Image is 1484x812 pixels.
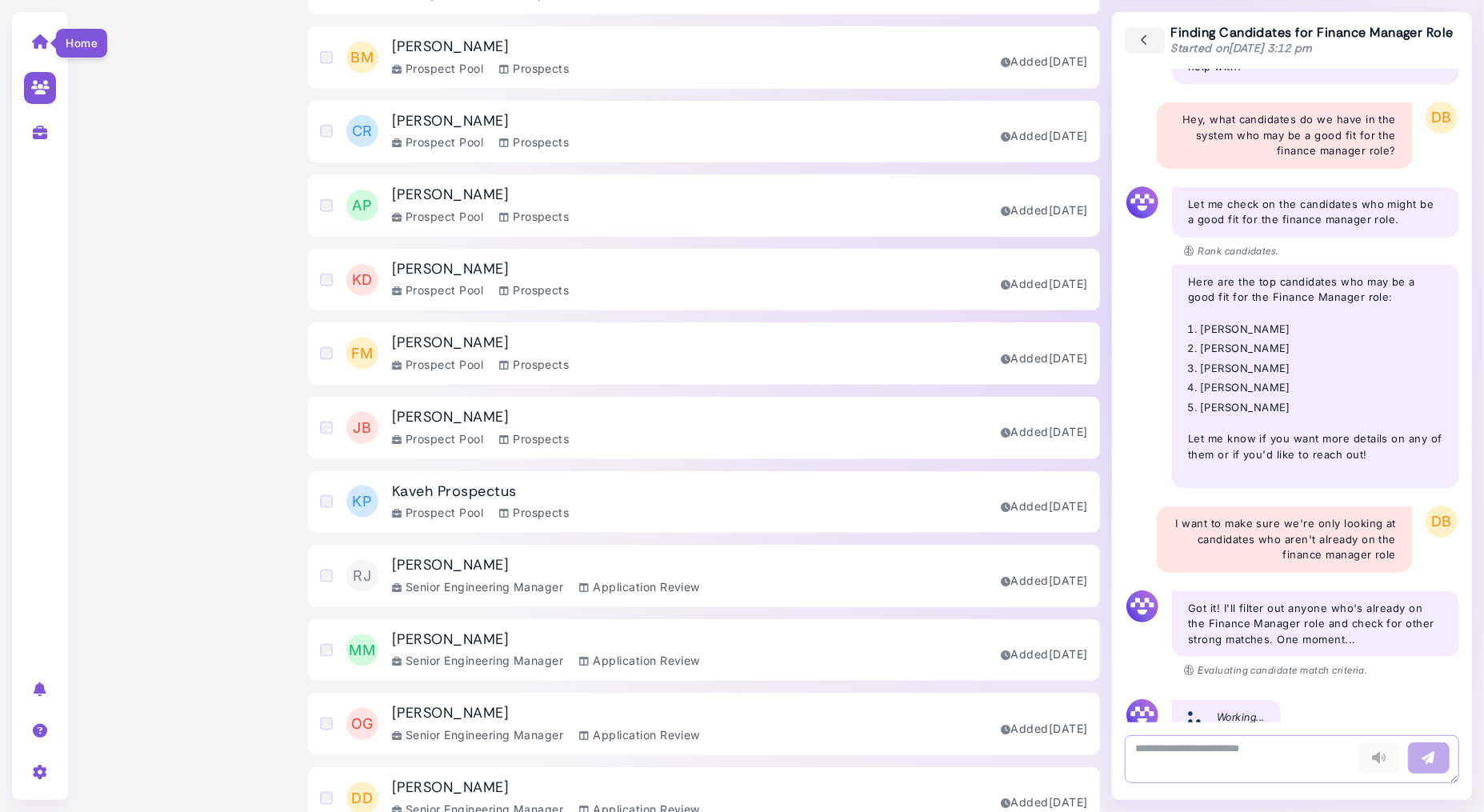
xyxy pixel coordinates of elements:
[579,726,700,743] div: Application Review
[392,356,483,373] div: Prospect Pool
[346,708,378,740] span: OG
[346,115,378,147] span: CR
[1001,572,1088,589] div: Added
[1049,795,1088,809] time: Sep 09, 2025
[499,282,569,298] div: Prospects
[1217,710,1265,723] i: Working...
[1049,647,1088,661] time: Sep 09, 2025
[499,356,569,373] div: Prospects
[392,186,570,204] h3: [PERSON_NAME]
[1200,322,1443,338] li: [PERSON_NAME]
[1001,350,1088,366] div: Added
[392,261,570,278] h3: [PERSON_NAME]
[392,631,700,649] h3: [PERSON_NAME]
[1001,53,1088,70] div: Added
[346,338,378,370] span: FM
[1184,663,1368,678] p: Evaluating candidate match criteria.
[1049,351,1088,365] time: Sep 10, 2025
[1001,646,1088,662] div: Added
[1200,341,1443,357] li: [PERSON_NAME]
[346,264,378,296] span: KD
[392,483,570,501] h3: Kaveh Prospectus
[1049,277,1088,290] time: Sep 10, 2025
[392,557,700,574] h3: [PERSON_NAME]
[392,208,483,225] div: Prospect Pool
[1200,361,1443,377] li: [PERSON_NAME]
[346,412,378,444] span: JB
[499,134,569,150] div: Prospects
[1001,720,1088,737] div: Added
[1001,423,1088,440] div: Added
[1426,102,1458,134] span: DB
[1200,380,1443,396] li: [PERSON_NAME]
[392,113,570,130] h3: [PERSON_NAME]
[346,42,378,74] span: BM
[499,504,569,521] div: Prospects
[392,652,563,669] div: Senior Engineering Manager
[346,486,378,518] span: KP
[499,430,569,447] div: Prospects
[392,60,483,77] div: Prospect Pool
[346,560,378,592] span: RJ
[579,578,700,595] div: Application Review
[1001,127,1088,144] div: Added
[1172,265,1459,489] div: Let me know if you want more details on any of them or if you'd like to reach out!
[392,134,483,150] div: Prospect Pool
[1157,506,1412,573] div: I want to make sure we're only looking at candidates who aren't already on the finance manager role
[499,208,569,225] div: Prospects
[392,334,570,352] h3: [PERSON_NAME]
[1001,202,1088,218] div: Added
[392,430,483,447] div: Prospect Pool
[1049,129,1088,142] time: Sep 10, 2025
[392,38,570,56] h3: [PERSON_NAME]
[1049,54,1088,68] time: Sep 10, 2025
[1001,794,1088,810] div: Added
[1171,41,1314,55] span: Started on
[499,60,569,77] div: Prospects
[1426,506,1458,538] span: DB
[1049,722,1088,735] time: Sep 09, 2025
[15,20,66,62] a: Home
[1049,574,1088,587] time: Sep 09, 2025
[392,726,563,743] div: Senior Engineering Manager
[1184,244,1279,258] p: Rank candidates.
[1188,274,1443,306] p: Here are the top candidates who may be a good fit for the Finance Manager role:
[1200,400,1443,416] li: [PERSON_NAME]
[392,282,483,298] div: Prospect Pool
[392,409,570,426] h3: [PERSON_NAME]
[392,504,483,521] div: Prospect Pool
[1049,425,1088,438] time: Sep 10, 2025
[392,578,563,595] div: Senior Engineering Manager
[392,705,700,722] h3: [PERSON_NAME]
[1229,41,1313,55] time: [DATE] 3:12 pm
[1001,275,1088,292] div: Added
[1049,499,1088,513] time: Sep 09, 2025
[1188,601,1443,648] p: Got it! I'll filter out anyone who's already on the Finance Manager role and check for other stro...
[1157,102,1412,169] div: Hey, what candidates do we have in the system who may be a good fit for the finance manager role?
[346,190,378,222] span: AP
[1171,25,1454,56] div: Finding Candidates for Finance Manager Role
[392,779,700,797] h3: [PERSON_NAME]
[1049,203,1088,217] time: Sep 10, 2025
[55,28,108,58] div: Home
[1001,498,1088,514] div: Added
[579,652,700,669] div: Application Review
[1188,197,1443,228] p: Let me check on the candidates who might be a good fit for the finance manager role.
[346,634,378,666] span: MM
